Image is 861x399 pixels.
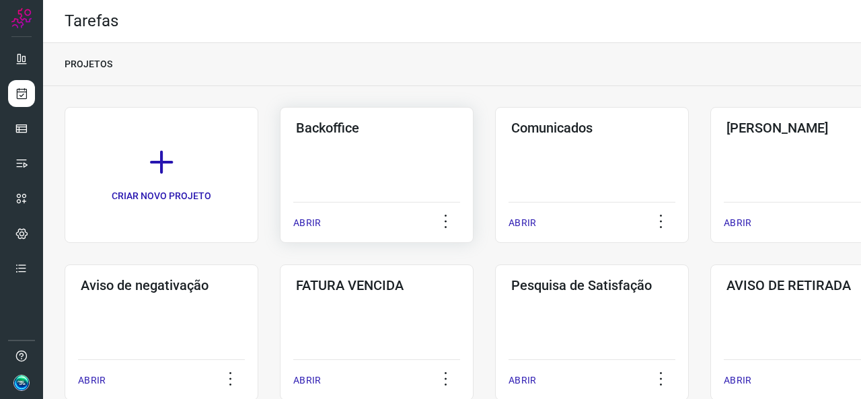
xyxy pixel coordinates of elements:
h3: FATURA VENCIDA [296,277,457,293]
p: ABRIR [293,373,321,388]
p: CRIAR NOVO PROJETO [112,189,211,203]
p: ABRIR [724,216,751,230]
p: ABRIR [293,216,321,230]
p: ABRIR [509,373,536,388]
h3: Backoffice [296,120,457,136]
p: PROJETOS [65,57,112,71]
p: ABRIR [724,373,751,388]
img: Logo [11,8,32,28]
img: b169ae883a764c14770e775416c273a7.jpg [13,375,30,391]
p: ABRIR [509,216,536,230]
h3: Pesquisa de Satisfação [511,277,673,293]
h3: Comunicados [511,120,673,136]
h2: Tarefas [65,11,118,31]
p: ABRIR [78,373,106,388]
h3: Aviso de negativação [81,277,242,293]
